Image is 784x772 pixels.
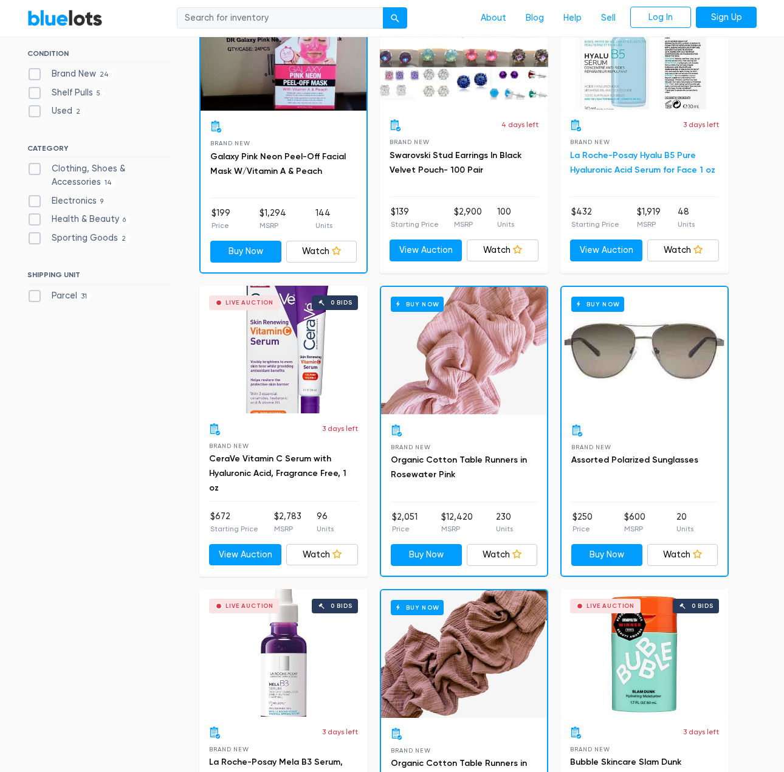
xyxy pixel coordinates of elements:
div: Live Auction [225,300,273,306]
p: Units [676,523,693,534]
span: 24 [96,70,113,80]
p: Price [211,220,230,231]
li: $139 [391,205,439,230]
a: Organic Cotton Table Runners in Rosewater Pink [391,455,527,480]
p: MSRP [637,219,661,230]
span: Brand New [391,747,430,754]
a: CeraVe Vitamin C Serum with Hyaluronic Acid, Fragrance Free, 1 oz [209,453,346,493]
label: Parcel [27,289,91,303]
a: Watch [286,544,359,566]
a: Watch [467,544,538,566]
a: View Auction [390,240,462,261]
span: 2 [118,234,130,244]
span: Brand New [570,139,610,145]
h6: SHIPPING UNIT [27,271,173,284]
li: 100 [497,205,514,230]
span: 2 [72,108,84,117]
a: View Auction [570,240,642,261]
a: BlueLots [27,9,103,27]
p: 3 days left [322,423,358,434]
span: 14 [101,178,116,188]
p: Units [317,523,334,534]
a: Sell [591,7,625,30]
label: Shelf Pulls [27,86,105,100]
a: Galaxy Pink Neon Peel-Off Facial Mask W/Vitamin A & Peach [210,151,346,176]
span: Brand New [210,140,250,146]
li: 144 [315,207,332,231]
a: Buy Now [381,287,547,415]
a: Buy Now [381,590,547,718]
a: Watch [647,544,718,566]
span: Brand New [391,444,430,450]
p: Starting Price [210,523,258,534]
p: Units [678,219,695,230]
li: 20 [676,511,693,535]
a: Watch [286,241,357,263]
h6: Buy Now [391,297,444,312]
span: Brand New [209,746,249,753]
div: 0 bids [331,300,352,306]
p: Starting Price [391,219,439,230]
p: 3 days left [683,726,719,737]
a: Buy Now [571,544,642,566]
div: Live Auction [225,603,273,609]
a: Buy Now [391,544,462,566]
span: 9 [97,197,108,207]
p: MSRP [441,523,473,534]
h6: CATEGORY [27,144,173,157]
li: 96 [317,510,334,534]
span: Brand New [390,139,429,145]
p: MSRP [260,220,286,231]
p: MSRP [454,219,482,230]
a: Live Auction 0 bids [199,589,368,717]
p: Starting Price [571,219,619,230]
a: Assorted Polarized Sunglasses [571,455,698,465]
li: $1,294 [260,207,286,231]
span: 5 [93,89,105,98]
label: Health & Beauty [27,213,130,226]
li: $250 [573,511,593,535]
a: Live Auction 0 bids [199,286,368,413]
a: La Roche-Posay Hyalu B5 Pure Hyaluronic Acid Serum for Face 1 oz [570,150,715,175]
p: 4 days left [501,119,538,130]
p: Price [392,523,418,534]
p: MSRP [274,523,301,534]
a: Watch [647,240,720,261]
span: 6 [119,215,130,225]
a: Watch [467,240,539,261]
span: Brand New [570,746,610,753]
p: MSRP [624,523,645,534]
div: 0 bids [692,603,714,609]
p: Units [315,220,332,231]
span: 31 [77,292,91,302]
li: $2,783 [274,510,301,534]
span: Brand New [571,444,611,450]
a: Help [554,7,591,30]
h6: Buy Now [391,600,444,615]
a: Buy Now [562,287,727,415]
li: $2,900 [454,205,482,230]
label: Used [27,105,84,118]
p: Units [496,523,513,534]
li: 230 [496,511,513,535]
label: Clothing, Shoes & Accessories [27,162,173,188]
li: $2,051 [392,511,418,535]
h6: Buy Now [571,297,624,312]
li: 48 [678,205,695,230]
li: $1,919 [637,205,661,230]
h6: CONDITION [27,49,173,63]
a: About [471,7,516,30]
input: Search for inventory [177,7,383,29]
a: Sign Up [696,7,757,29]
a: Buy Now [210,241,281,263]
p: Price [573,523,593,534]
div: Live Auction [586,603,634,609]
li: $199 [211,207,230,231]
p: Units [497,219,514,230]
p: 3 days left [683,119,719,130]
a: Log In [630,7,691,29]
a: View Auction [209,544,281,566]
a: Blog [516,7,554,30]
label: Brand New [27,67,113,81]
label: Sporting Goods [27,232,130,245]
